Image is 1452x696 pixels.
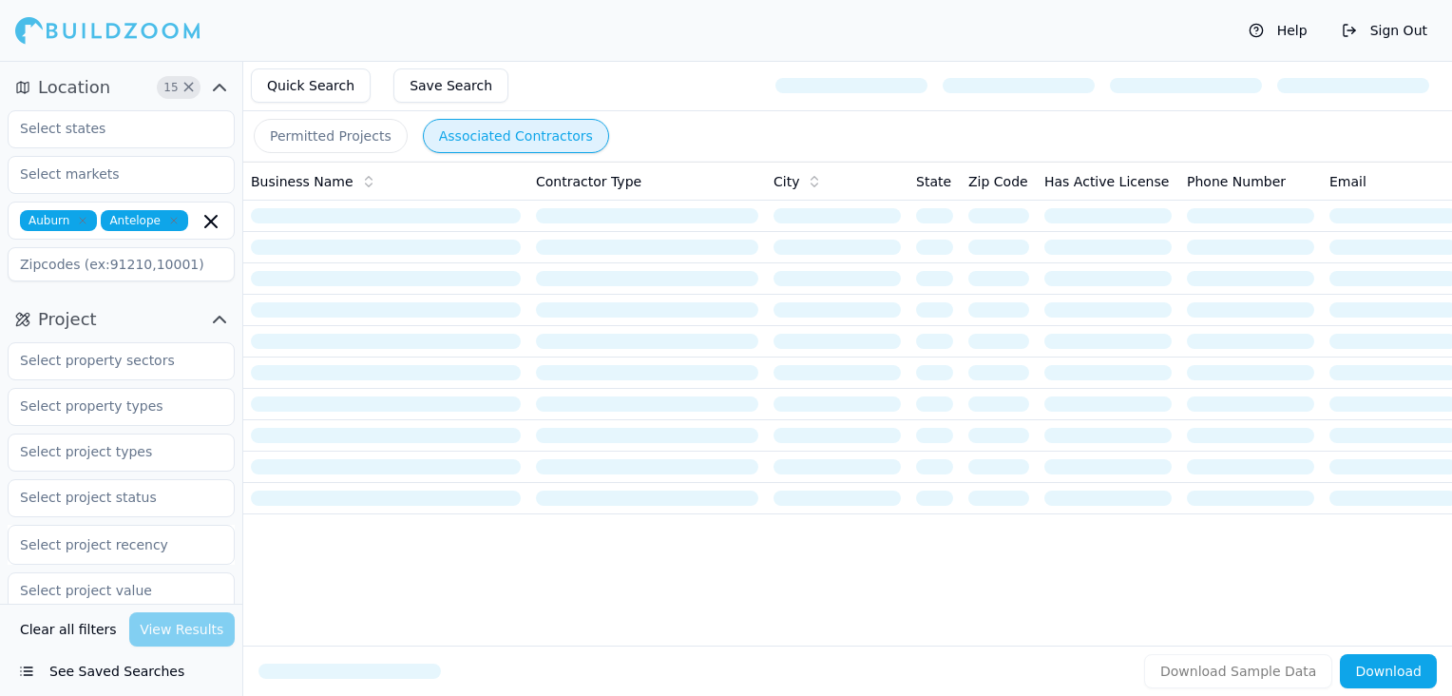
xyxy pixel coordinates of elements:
span: Auburn [20,210,97,231]
input: Select property types [9,389,210,423]
input: Zipcodes (ex:91210,10001) [8,247,235,281]
input: Select project value [9,573,210,608]
input: Select markets [9,157,210,191]
span: Email [1329,172,1366,191]
span: Zip Code [968,172,1028,191]
span: Clear Location filters [181,83,196,92]
input: Select project types [9,435,210,469]
button: Permitted Projects [254,119,408,153]
span: State [916,172,951,191]
button: Help [1239,15,1317,46]
span: Has Active License [1044,172,1169,191]
span: Location [38,74,110,101]
button: Clear all filters [15,612,122,647]
span: Phone Number [1187,172,1286,191]
button: Location15Clear Location filters [8,72,235,103]
span: City [774,172,799,191]
span: Project [38,306,97,333]
span: Business Name [251,172,353,191]
span: Contractor Type [536,172,641,191]
button: Project [8,304,235,335]
input: Select states [9,111,210,145]
button: Sign Out [1332,15,1437,46]
button: Quick Search [251,68,371,103]
input: Select property sectors [9,343,210,377]
span: Antelope [101,210,188,231]
button: Download [1340,654,1437,688]
input: Select project status [9,480,210,514]
button: Associated Contractors [423,119,609,153]
button: See Saved Searches [8,654,235,688]
button: Save Search [393,68,508,103]
span: 15 [162,78,181,97]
